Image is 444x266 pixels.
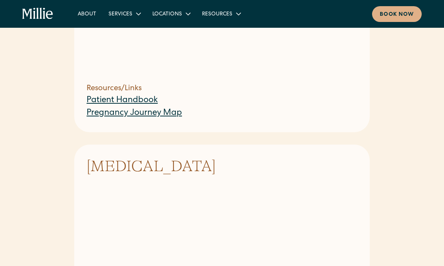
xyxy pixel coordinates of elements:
div: Services [102,7,146,20]
a: home [22,8,53,20]
a: Patient Handbook [87,96,158,105]
div: Book now [380,11,414,19]
a: About [72,7,102,20]
h3: [MEDICAL_DATA] [87,157,357,175]
div: Locations [146,7,196,20]
div: Resources [202,10,232,19]
h5: Resources/Links [87,83,357,94]
div: Resources [196,7,246,20]
a: Book now [372,6,422,22]
div: Services [108,10,132,19]
a: Pregnancy Journey Map [87,109,182,118]
div: Locations [152,10,182,19]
